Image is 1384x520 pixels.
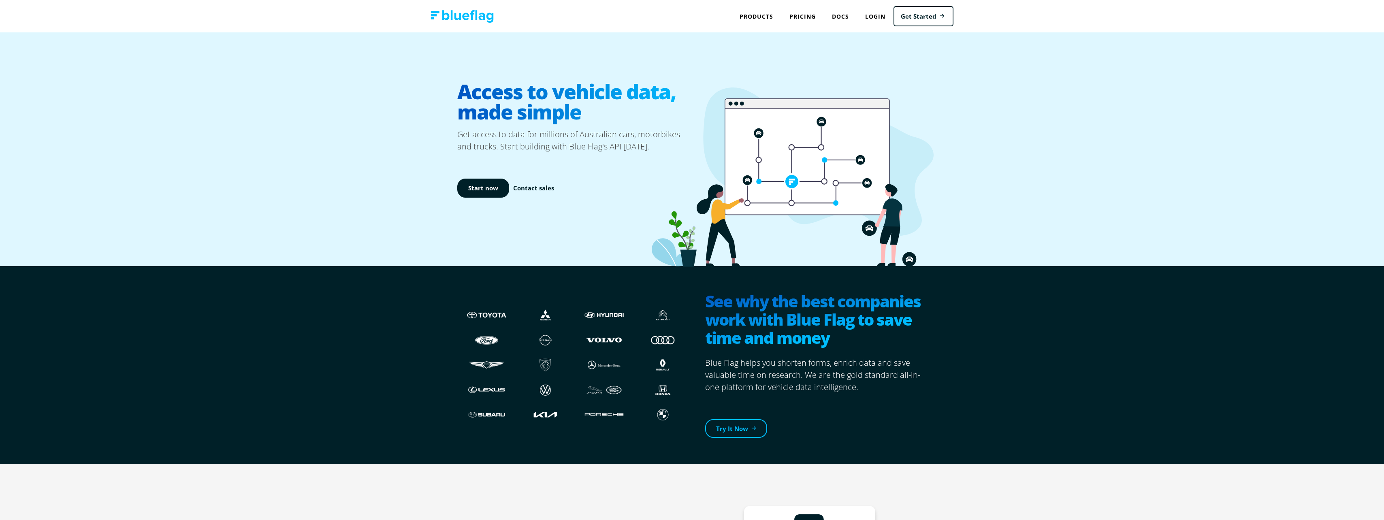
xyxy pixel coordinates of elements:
[513,183,554,193] a: Contact sales
[642,307,684,323] img: Citroen logo
[583,332,625,347] img: Volvo logo
[431,10,494,23] img: Blue Flag logo
[705,419,767,438] a: Try It Now
[583,407,625,422] img: Porshce logo
[642,382,684,398] img: Honda logo
[705,292,927,349] h2: See why the best companies work with Blue Flag to save time and money
[731,8,781,25] div: Products
[642,407,684,422] img: BMW logo
[524,307,567,323] img: Mistubishi logo
[781,8,824,25] a: Pricing
[457,128,692,153] p: Get access to data for millions of Australian cars, motorbikes and trucks. Start building with Bl...
[705,357,927,393] p: Blue Flag helps you shorten forms, enrich data and save valuable time on research. We are the gol...
[857,8,894,25] a: Login to Blue Flag application
[465,357,508,373] img: Genesis logo
[465,382,508,398] img: Lexus logo
[524,382,567,398] img: Volkswagen logo
[465,407,508,422] img: Subaru logo
[583,307,625,323] img: Hyundai logo
[524,407,567,422] img: Kia logo
[465,307,508,323] img: Toyota logo
[583,357,625,373] img: Mercedes logo
[824,8,857,25] a: Docs
[457,75,692,128] h1: Access to vehicle data, made simple
[642,332,684,347] img: Audi logo
[465,332,508,347] img: Ford logo
[583,382,625,398] img: JLR logo
[524,332,567,347] img: Nissan logo
[894,6,953,27] a: Get Started
[524,357,567,373] img: Peugeot logo
[642,357,684,373] img: Renault logo
[457,179,509,198] a: Start now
